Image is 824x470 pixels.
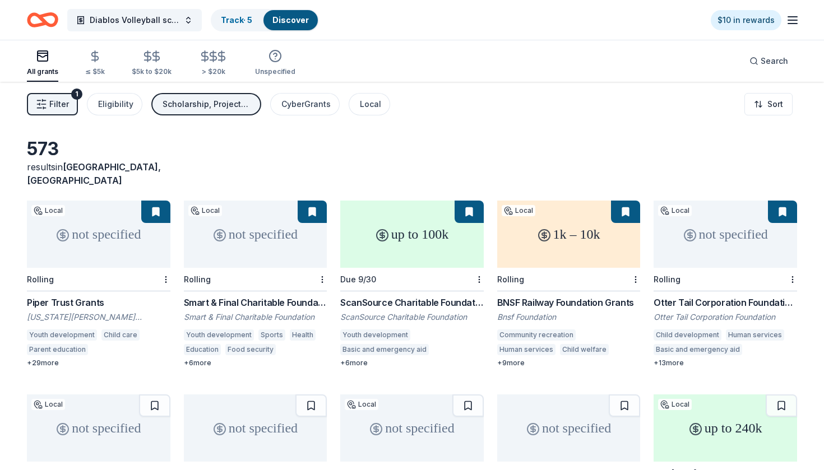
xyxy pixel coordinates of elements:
[184,394,327,462] div: not specified
[132,45,172,82] button: $5k to $20k
[761,54,788,68] span: Search
[340,329,410,341] div: Youth development
[270,93,340,115] button: CyberGrants
[163,97,252,111] div: Scholarship, Projects & programming, Conference, Education, General operations
[27,296,170,309] div: Piper Trust Grants
[27,138,170,160] div: 573
[654,329,721,341] div: Child development
[345,399,378,410] div: Local
[654,296,797,309] div: Otter Tail Corporation Foundation Grant Program
[497,296,641,309] div: BNSF Railway Foundation Grants
[497,201,641,268] div: 1k – 10k
[658,399,692,410] div: Local
[654,201,797,268] div: not specified
[85,45,105,82] button: ≤ $5k
[726,329,784,341] div: Human services
[340,311,484,323] div: ScanSource Charitable Foundation
[27,160,170,187] div: results
[27,329,97,341] div: Youth development
[184,201,327,367] a: not specifiedLocalRollingSmart & Final Charitable Foundation DonationsSmart & Final Charitable Fo...
[27,161,161,186] span: [GEOGRAPHIC_DATA], [GEOGRAPHIC_DATA]
[184,311,327,323] div: Smart & Final Charitable Foundation
[340,201,484,268] div: up to 100k
[497,201,641,367] a: 1k – 10kLocalRollingBNSF Railway Foundation GrantsBnsf FoundationCommunity recreationHuman servic...
[101,329,140,341] div: Child care
[49,97,69,111] span: Filter
[27,67,58,76] div: All grants
[654,344,742,355] div: Basic and emergency aid
[658,205,692,216] div: Local
[71,89,82,100] div: 1
[27,274,54,284] div: Rolling
[497,274,524,284] div: Rolling
[497,311,641,323] div: Bnsf Foundation
[497,329,576,341] div: Community recreation
[184,344,221,355] div: Education
[340,201,484,367] a: up to 100kDue 9/30ScanSource Charitable Foundation GrantScanSource Charitable FoundationYouth dev...
[27,201,170,268] div: not specified
[255,67,295,76] div: Unspecified
[184,359,327,367] div: + 6 more
[184,329,254,341] div: Youth development
[560,344,609,355] div: Child welfare
[184,274,211,284] div: Rolling
[85,67,105,76] div: ≤ $5k
[221,15,252,25] a: Track· 5
[90,13,179,27] span: Diablos Volleyball scholarship
[188,205,222,216] div: Local
[497,394,641,462] div: not specified
[258,329,285,341] div: Sports
[767,97,783,111] span: Sort
[740,50,797,72] button: Search
[654,274,681,284] div: Rolling
[132,67,172,76] div: $5k to $20k
[711,10,781,30] a: $10 in rewards
[340,274,376,284] div: Due 9/30
[27,7,58,33] a: Home
[211,9,319,31] button: Track· 5Discover
[27,359,170,367] div: + 29 more
[31,399,65,410] div: Local
[184,201,327,268] div: not specified
[184,296,327,309] div: Smart & Final Charitable Foundation Donations
[27,394,170,462] div: not specified
[198,45,228,82] button: > $20k
[654,394,797,462] div: up to 240k
[31,205,65,216] div: Local
[290,329,316,341] div: Health
[654,201,797,367] a: not specifiedLocalRollingOtter Tail Corporation Foundation Grant ProgramOtter Tail Corporation Fo...
[281,97,331,111] div: CyberGrants
[654,359,797,367] div: + 13 more
[98,97,133,111] div: Eligibility
[255,45,295,82] button: Unspecified
[744,93,793,115] button: Sort
[340,344,429,355] div: Basic and emergency aid
[497,359,641,367] div: + 9 more
[151,93,261,115] button: Scholarship, Projects & programming, Conference, Education, General operations
[27,201,170,367] a: not specifiedLocalRollingPiper Trust Grants[US_STATE][PERSON_NAME] Charitable TrustYouth developm...
[67,9,202,31] button: Diablos Volleyball scholarship
[27,161,161,186] span: in
[360,97,381,111] div: Local
[349,93,390,115] button: Local
[272,15,309,25] a: Discover
[27,45,58,82] button: All grants
[87,93,142,115] button: Eligibility
[27,344,88,355] div: Parent education
[340,359,484,367] div: + 6 more
[27,93,78,115] button: Filter1
[497,344,555,355] div: Human services
[340,394,484,462] div: not specified
[225,344,276,355] div: Food security
[340,296,484,309] div: ScanSource Charitable Foundation Grant
[654,311,797,323] div: Otter Tail Corporation Foundation
[27,311,170,323] div: [US_STATE][PERSON_NAME] Charitable Trust
[198,67,228,76] div: > $20k
[502,205,535,216] div: Local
